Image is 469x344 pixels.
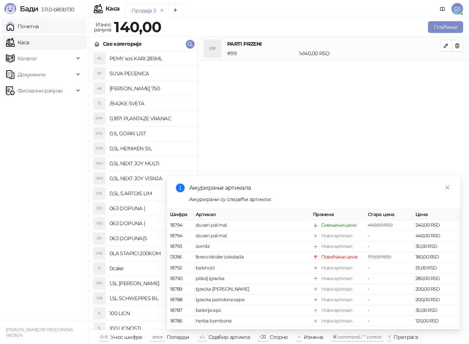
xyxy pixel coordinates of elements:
span: close [445,185,450,190]
div: 0PV [93,113,105,124]
button: Плаћање [428,21,463,33]
span: ⌘ command / ⌃ control [333,334,381,340]
h4: 0,187l PLANTAZE VRANAC [110,113,192,124]
div: Нови артикал [321,232,352,239]
h4: 063 DOPUNA ( [110,218,192,229]
div: Продаја 3 [132,7,156,15]
div: 0SL [93,188,105,199]
small: [PERSON_NAME] PR TRGOVINSKA RADNJA [6,327,73,338]
td: 30,00 RSD [413,241,460,252]
h4: 063 DOPUNA ( [110,203,192,214]
div: PS [93,53,105,64]
div: Смањење цене [321,222,356,229]
h4: 0,5L HEINIKEN SIL [110,143,192,154]
div: Нови артикал [321,307,352,314]
div: 0S2 [93,247,105,259]
div: Повећање цене [321,328,358,335]
div: AK [93,83,105,94]
a: Документација [437,3,448,15]
span: 3.11.0-b80b730 [38,6,74,13]
td: - [365,273,413,284]
td: - [365,262,413,273]
td: 18787 [167,305,193,316]
h4: PARTI PRZENI [227,40,440,48]
div: Нови артикал [321,264,352,271]
td: baterije apc [193,305,310,316]
td: NESCAFE CLASSIC 8X20G [193,326,310,337]
td: 180,00 RSD [413,252,460,262]
a: Close [443,184,451,192]
div: 1 x 140,00 RSD [298,49,442,57]
span: Бади [20,4,38,13]
div: Сторно [270,332,288,342]
div: 0D( [93,218,105,229]
span: 440,00 RSD [368,222,393,228]
td: 30,00 RSD [413,305,460,316]
td: - [365,295,413,305]
td: - [365,241,413,252]
div: Ажурирани су следећи артикли: [189,195,451,203]
h4: PEMY sos KARI 285ML [110,53,192,64]
div: # 99 [226,49,298,57]
td: 13096 [167,252,193,262]
div: 0NJ [93,158,105,169]
div: Потврди [167,332,189,342]
div: /S [93,98,105,109]
span: Каталог [18,51,37,66]
div: 1SB [93,292,105,304]
span: 175,00 RSD [368,254,391,260]
div: Нови артикал [321,296,352,303]
div: Нови артикал [321,243,352,250]
td: 55,00 RSD [413,262,460,273]
h4: 100 LICN [110,307,192,319]
a: Почетна [6,19,39,34]
div: 0 [93,262,105,274]
h4: 1,5L SCHWEPPES BL [110,292,192,304]
h4: 0,1L GORKI LIST [110,128,192,139]
h4: /BAJKE SVETA [110,98,192,109]
span: 0-9 [100,334,107,340]
div: 0GL [93,128,105,139]
td: - [365,316,413,326]
th: Цена [413,209,460,220]
td: 18794 [167,231,193,241]
div: Нови артикал [321,317,352,325]
span: GS [451,3,463,15]
h4: 0,5L NEXT JOY MULTI [110,158,192,169]
td: baloncici [193,262,310,273]
div: Ажурирање артикала [189,184,451,192]
div: Нови артикал [321,286,352,293]
button: Add tab [168,3,183,18]
span: 95,00 RSD [368,329,389,334]
strong: 140,00 [114,18,161,36]
div: Повећање цене [321,253,358,261]
div: Износ рачуна [92,20,112,34]
td: zombi [193,241,310,252]
a: Каса [6,35,29,50]
div: Нови артикал [321,275,352,282]
div: Претрага [394,332,418,342]
td: 18792 [167,262,193,273]
td: 240,00 RSD [413,220,460,231]
div: 0D( [93,203,105,214]
th: Артикал [193,209,310,220]
td: igracka [PERSON_NAME] [193,284,310,295]
span: f [389,334,390,340]
div: 1L [93,322,105,334]
span: Документи [18,67,45,82]
div: 1RG [93,277,105,289]
td: - [365,231,413,241]
div: 1L [93,307,105,319]
h4: 0LA STAPICI 200KOM [110,247,192,259]
span: info-circle [176,184,185,192]
td: - [365,284,413,295]
h4: 063 DOPUNA(S [110,233,192,244]
div: 0NJ [93,173,105,184]
td: 18788 [167,295,193,305]
td: 200,00 RSD [413,284,460,295]
div: 0D [93,233,105,244]
td: 18793 [167,241,193,252]
button: remove [157,7,167,14]
td: duvan pal mal [193,231,310,241]
td: 18786 [167,316,193,326]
